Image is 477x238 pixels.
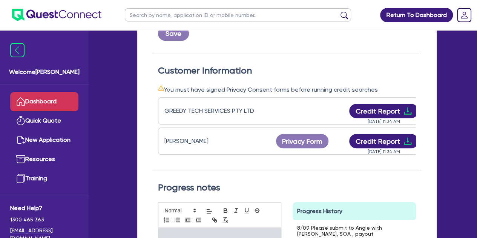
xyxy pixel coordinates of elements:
[16,135,25,144] img: new-application
[10,169,78,188] a: Training
[12,9,101,21] img: quest-connect-logo-blue
[158,85,164,91] span: warning
[10,43,25,57] img: icon-menu-close
[10,150,78,169] a: Resources
[16,174,25,183] img: training
[454,5,474,25] a: Dropdown toggle
[164,137,259,146] div: [PERSON_NAME]
[158,26,189,41] button: Save
[10,131,78,150] a: New Application
[403,106,412,115] span: download
[293,202,416,220] div: Progress History
[158,65,416,76] h2: Customer Information
[10,111,78,131] a: Quick Quote
[349,104,418,118] button: Credit Reportdownload
[16,155,25,164] img: resources
[125,8,351,21] input: Search by name, application ID or mobile number...
[403,137,412,146] span: download
[10,92,78,111] a: Dashboard
[10,216,78,224] span: 1300 465 363
[10,204,78,213] span: Need Help?
[158,85,416,94] div: You must have signed Privacy Consent forms before running credit searches
[16,116,25,125] img: quick-quote
[349,134,418,148] button: Credit Reportdownload
[380,8,453,22] a: Return To Dashboard
[276,134,329,148] button: Privacy Form
[158,182,416,193] h2: Progress notes
[9,68,80,77] span: Welcome [PERSON_NAME]
[164,106,259,115] div: GREEDY TECH SERVICES PTY LTD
